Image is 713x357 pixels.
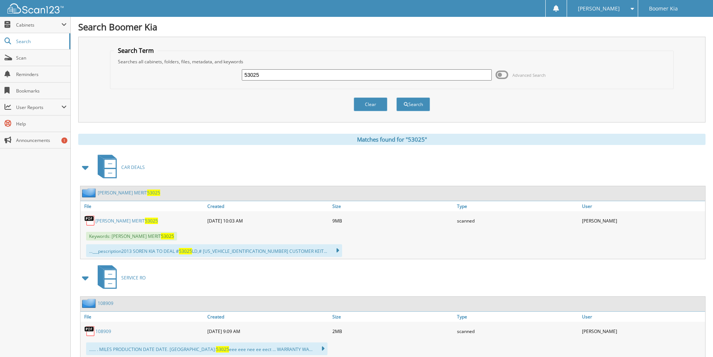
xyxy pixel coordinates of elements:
div: 2MB [330,324,455,339]
div: ...... . MILES PRODUCTION DATE DATE. [GEOGRAPHIC_DATA]: eee eee nee ee eect ... WARRANTY WA... [86,342,327,355]
span: Cabinets [16,22,61,28]
span: 53025 [161,233,174,239]
div: [DATE] 9:09 AM [205,324,330,339]
legend: Search Term [114,46,158,55]
span: Advanced Search [512,72,546,78]
span: CAR DEALS [121,164,145,170]
img: folder2.png [82,188,98,197]
a: File [80,201,205,211]
img: scan123-logo-white.svg [7,3,64,13]
span: 53025 [147,190,160,196]
div: Matches found for "53025" [78,134,706,145]
button: Clear [354,97,387,111]
span: Search [16,38,65,45]
span: [PERSON_NAME] [578,6,620,11]
span: Announcements [16,137,67,143]
a: [PERSON_NAME] MERIT53025 [98,190,160,196]
button: Search [396,97,430,111]
div: [PERSON_NAME] [580,324,705,339]
span: 53025 [145,218,158,224]
a: Type [455,201,580,211]
span: Reminders [16,71,67,78]
div: scanned [455,324,580,339]
span: Keywords: [PERSON_NAME] MERIT [86,232,177,240]
span: SERVICE RO [121,275,146,281]
a: 108909 [95,328,111,335]
a: SERVICE RO [93,263,146,293]
span: Bookmarks [16,88,67,94]
div: 1 [61,137,67,143]
div: [PERSON_NAME] [580,213,705,228]
span: 53025 [179,248,192,254]
img: PDF.png [84,326,95,337]
a: File [80,312,205,322]
a: 108909 [98,300,113,306]
a: Size [330,312,455,322]
a: Type [455,312,580,322]
div: 9MB [330,213,455,228]
div: Searches all cabinets, folders, files, metadata, and keywords [114,58,670,65]
div: [DATE] 10:03 AM [205,213,330,228]
span: Help [16,121,67,127]
img: folder2.png [82,299,98,308]
h1: Search Boomer Kia [78,21,706,33]
a: Size [330,201,455,211]
span: 53025 [216,346,229,353]
span: Scan [16,55,67,61]
a: User [580,201,705,211]
div: scanned [455,213,580,228]
a: Created [205,201,330,211]
span: Boomer Kia [649,6,678,11]
img: PDF.png [84,215,95,226]
a: CAR DEALS [93,152,145,182]
div: ...___pescription2013 SOREN KIA TO DEAL # LD,# [US_VEHICLE_IDENTIFICATION_NUMBER] CUSTOMER KEIT... [86,244,342,257]
a: User [580,312,705,322]
a: [PERSON_NAME] MERIT53025 [95,218,158,224]
span: User Reports [16,104,61,111]
a: Created [205,312,330,322]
